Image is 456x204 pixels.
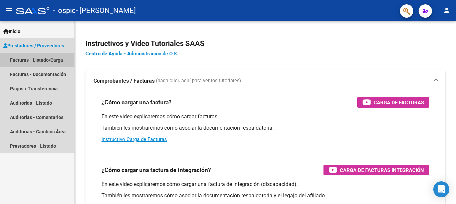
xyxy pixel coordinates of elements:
div: Open Intercom Messenger [433,181,449,197]
h2: Instructivos y Video Tutoriales SAAS [85,37,445,50]
span: (haga click aquí para ver los tutoriales) [156,77,241,85]
a: Instructivo Carga de Facturas [101,136,167,142]
p: En este video explicaremos cómo cargar facturas. [101,113,429,120]
a: Centro de Ayuda - Administración de O.S. [85,51,178,57]
mat-icon: person [443,6,451,14]
p: También les mostraremos cómo asociar la documentación respaldatoria y el legajo del afiliado. [101,192,429,199]
button: Carga de Facturas Integración [323,165,429,175]
span: Carga de Facturas Integración [340,166,424,174]
p: También les mostraremos cómo asociar la documentación respaldatoria. [101,124,429,132]
strong: Comprobantes / Facturas [93,77,155,85]
span: Prestadores / Proveedores [3,42,64,49]
span: Inicio [3,28,20,35]
span: - [PERSON_NAME] [76,3,136,18]
h3: ¿Cómo cargar una factura? [101,98,172,107]
mat-expansion-panel-header: Comprobantes / Facturas (haga click aquí para ver los tutoriales) [85,70,445,92]
button: Carga de Facturas [357,97,429,108]
mat-icon: menu [5,6,13,14]
span: Carga de Facturas [374,98,424,107]
p: En este video explicaremos cómo cargar una factura de integración (discapacidad). [101,181,429,188]
h3: ¿Cómo cargar una factura de integración? [101,165,211,175]
span: - ospic [53,3,76,18]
